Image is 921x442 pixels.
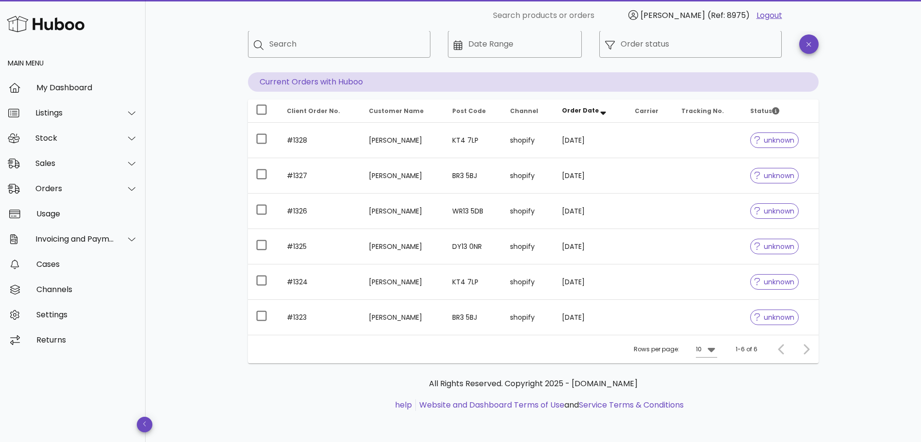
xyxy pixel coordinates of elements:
a: Service Terms & Conditions [579,399,684,410]
td: [DATE] [554,194,627,229]
td: [DATE] [554,158,627,194]
th: Customer Name [361,99,444,123]
td: WR13 5DB [444,194,503,229]
td: KT4 7LP [444,264,503,300]
div: Settings [36,310,138,319]
div: My Dashboard [36,83,138,92]
span: Post Code [452,107,486,115]
span: Order Date [562,106,599,115]
span: (Ref: 8975) [707,10,750,21]
td: [PERSON_NAME] [361,229,444,264]
p: All Rights Reserved. Copyright 2025 - [DOMAIN_NAME] [256,378,811,390]
td: [PERSON_NAME] [361,123,444,158]
td: [PERSON_NAME] [361,158,444,194]
span: unknown [755,137,794,144]
td: shopify [502,300,554,335]
div: Stock [35,133,115,143]
div: Returns [36,335,138,344]
td: [DATE] [554,229,627,264]
div: Listings [35,108,115,117]
td: [DATE] [554,264,627,300]
td: [PERSON_NAME] [361,194,444,229]
td: DY13 0NR [444,229,503,264]
td: #1327 [279,158,361,194]
td: #1328 [279,123,361,158]
th: Carrier [627,99,674,123]
a: Website and Dashboard Terms of Use [419,399,564,410]
th: Status [742,99,819,123]
td: BR3 5BJ [444,158,503,194]
td: #1324 [279,264,361,300]
div: 1-6 of 6 [736,345,757,354]
td: #1323 [279,300,361,335]
th: Channel [502,99,554,123]
td: shopify [502,229,554,264]
td: BR3 5BJ [444,300,503,335]
span: unknown [755,208,794,214]
td: #1326 [279,194,361,229]
div: Usage [36,209,138,218]
td: KT4 7LP [444,123,503,158]
td: shopify [502,194,554,229]
span: unknown [755,172,794,179]
a: help [395,399,412,410]
div: Rows per page: [634,335,717,363]
th: Order Date: Sorted descending. Activate to remove sorting. [554,99,627,123]
a: Logout [757,10,782,21]
div: Orders [35,184,115,193]
div: Cases [36,260,138,269]
span: Status [750,107,779,115]
div: 10Rows per page: [696,342,717,357]
td: shopify [502,158,554,194]
span: Tracking No. [681,107,724,115]
li: and [416,399,684,411]
span: unknown [755,278,794,285]
span: Carrier [635,107,658,115]
td: [PERSON_NAME] [361,264,444,300]
td: shopify [502,264,554,300]
div: Invoicing and Payments [35,234,115,244]
img: Huboo Logo [7,14,84,34]
th: Client Order No. [279,99,361,123]
span: unknown [755,314,794,321]
div: Channels [36,285,138,294]
span: unknown [755,243,794,250]
td: shopify [502,123,554,158]
div: Sales [35,159,115,168]
th: Post Code [444,99,503,123]
span: Customer Name [369,107,424,115]
td: [PERSON_NAME] [361,300,444,335]
p: Current Orders with Huboo [248,72,819,92]
span: [PERSON_NAME] [641,10,705,21]
div: 10 [696,345,702,354]
td: [DATE] [554,123,627,158]
span: Channel [510,107,538,115]
td: [DATE] [554,300,627,335]
span: Client Order No. [287,107,340,115]
td: #1325 [279,229,361,264]
th: Tracking No. [674,99,742,123]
